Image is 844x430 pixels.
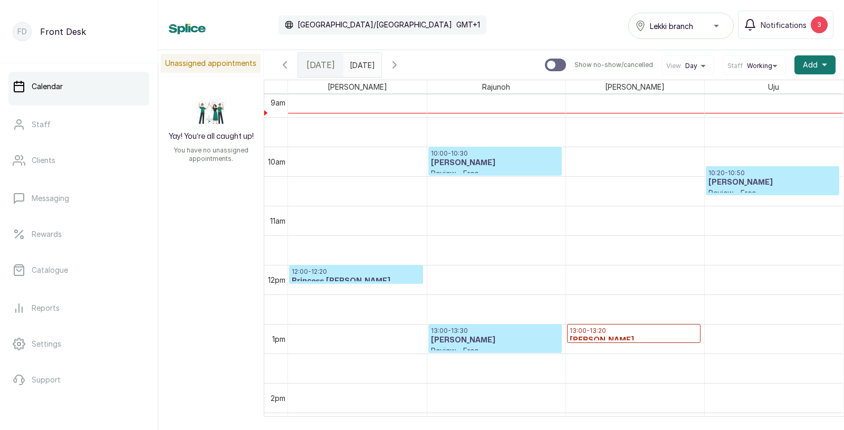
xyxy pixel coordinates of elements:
[431,327,559,335] p: 13:00 - 13:30
[169,131,254,142] h2: Yay! You’re all caught up!
[8,219,149,249] a: Rewards
[8,184,149,213] a: Messaging
[747,62,772,70] span: Working
[8,110,149,139] a: Staff
[456,20,480,30] p: GMT+1
[8,329,149,359] a: Settings
[40,25,86,38] p: Front Desk
[8,365,149,395] a: Support
[266,274,287,285] div: 12pm
[8,255,149,285] a: Catalogue
[650,21,693,32] span: Lekki branch
[431,158,559,168] h3: [PERSON_NAME]
[803,60,818,70] span: Add
[161,54,261,73] p: Unassigned appointments
[685,62,697,70] span: Day
[727,62,743,70] span: Staff
[8,146,149,175] a: Clients
[266,156,287,167] div: 10am
[268,393,287,404] div: 2pm
[17,26,27,37] p: FD
[270,333,287,345] div: 1pm
[574,61,653,69] p: Show no-show/cancelled
[708,177,837,188] h3: [PERSON_NAME]
[32,229,62,240] p: Rewards
[738,11,833,39] button: Notifications3
[811,16,828,33] div: 3
[32,375,61,385] p: Support
[766,80,781,93] span: Uju
[8,293,149,323] a: Reports
[603,80,667,93] span: [PERSON_NAME]
[268,215,287,226] div: 11am
[298,20,452,30] p: [GEOGRAPHIC_DATA]/[GEOGRAPHIC_DATA]
[268,97,287,108] div: 9am
[298,53,343,77] div: [DATE]
[32,119,51,130] p: Staff
[292,276,420,286] h3: Princess [PERSON_NAME]
[628,13,734,39] button: Lekki branch
[32,81,63,92] p: Calendar
[32,303,60,313] p: Reports
[480,80,512,93] span: Rajunoh
[165,146,257,163] p: You have no unassigned appointments.
[708,188,837,198] p: Review - Free
[32,193,69,204] p: Messaging
[666,62,709,70] button: ViewDay
[761,20,807,31] span: Notifications
[708,169,837,177] p: 10:20 - 10:50
[431,149,559,158] p: 10:00 - 10:30
[431,335,559,346] h3: [PERSON_NAME]
[32,265,68,275] p: Catalogue
[666,62,681,70] span: View
[306,59,335,71] span: [DATE]
[431,346,559,356] p: Review - Free
[32,155,55,166] p: Clients
[794,55,836,74] button: Add
[431,168,559,179] p: Review - Free
[727,62,781,70] button: StaffWorking
[570,327,698,335] p: 13:00 - 13:20
[8,72,149,101] a: Calendar
[570,335,698,346] h3: [PERSON_NAME]
[292,267,420,276] p: 12:00 - 12:20
[325,80,389,93] span: [PERSON_NAME]
[32,339,61,349] p: Settings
